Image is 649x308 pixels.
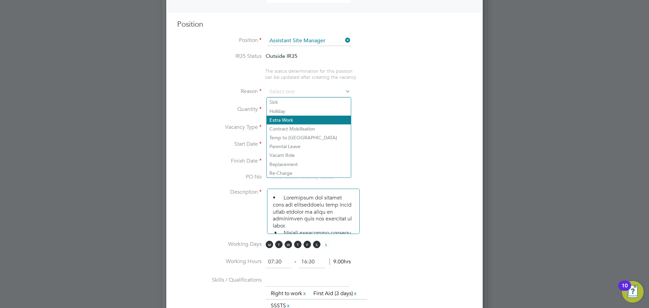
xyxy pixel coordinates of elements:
li: Vacant Role [267,151,351,160]
label: Position [177,37,262,44]
label: Finish Date [177,158,262,165]
span: M [266,241,273,248]
input: Select one [267,87,351,97]
label: Working Hours [177,258,262,265]
span: T [275,241,283,248]
label: Reason [177,88,262,95]
li: Temp to [GEOGRAPHIC_DATA] [267,133,351,142]
li: First Aid (3 days) [311,289,360,298]
input: 08:00 [266,256,292,268]
label: Quantity [177,106,262,113]
li: Parental Leave [267,142,351,151]
a: x [353,289,358,298]
span: F [304,241,311,248]
span: S [313,241,320,248]
input: 17:00 [299,256,325,268]
label: Vacancy Type [177,124,262,131]
li: Extra Work [267,116,351,124]
label: PO No [177,173,262,181]
span: Outside IR35 [266,53,297,59]
label: Description [177,189,262,196]
li: Contract Mobilisation [267,124,351,133]
input: Search for... [267,36,351,46]
label: Working Days [177,241,262,248]
span: 9.00hrs [330,258,351,265]
span: S [322,241,330,248]
label: Skills / Qualifications [177,277,262,284]
span: T [294,241,302,248]
li: Sick [267,98,351,106]
li: Right to work [268,289,310,298]
li: Holiday [267,107,351,116]
span: ‐ [293,258,297,265]
label: IR35 Status [177,53,262,60]
label: Start Date [177,141,262,148]
span: W [285,241,292,248]
h3: Position [177,20,472,29]
span: The status determination for this position can be updated after creating the vacancy [265,68,356,80]
li: Replacement [267,160,351,169]
button: Open Resource Center, 10 new notifications [622,281,644,303]
div: 10 [622,286,628,294]
li: Re-Charge [267,169,351,177]
a: x [302,289,307,298]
